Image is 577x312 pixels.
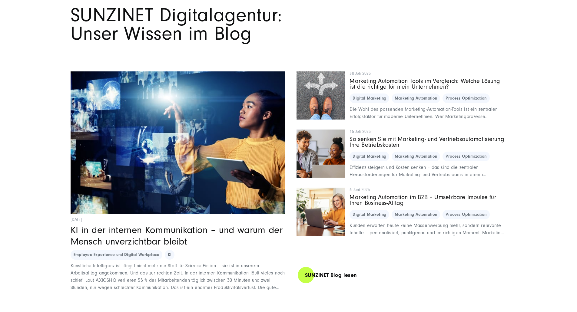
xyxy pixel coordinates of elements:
[350,210,389,219] span: Digital Marketing
[350,195,506,206] h3: Marketing Automation im B2B – Umsetzbare Impulse für Ihren Business-Alltag
[297,71,345,120] img: Eine Person steht vor Pfeilen, die in verschiedene Richtungen zeigen. Symbolbild für die Entschei...
[350,78,506,90] h3: Marketing Automation Tools im Vergleich: Welche Lösung ist die richtige für mein Unternehmen?
[350,187,506,193] time: 6 Juni 2025
[71,71,286,214] img: Eine Frau in einer gelben Bluse interagiert mit einer virtuellen Anzeige verschiedener digitaler ...
[350,129,506,135] time: 15 Juli 2025
[298,267,364,284] a: SUNZINET Blog lesen
[443,210,489,219] span: Process Optimization
[392,94,440,103] span: Marketing Automation
[71,250,163,260] span: Employee Experience und Digital Workplace
[71,262,286,291] div: Künstliche Intelligenz ist längst nicht mehr nur Stoff für Science-Fiction – sie ist in unserem A...
[71,224,286,247] h3: KI in der internen Kommunikation – und warum der Mensch unverzichtbar bleibt
[297,130,506,178] a: Featured image: Zwei junge Berufspersonen, eine Frau und ein Mann, arbeiten zusammen an einem mod...
[350,164,506,178] div: Effizienz steigern und Kosten senken – das sind die zentralen Herausforderungen für Marketing- un...
[350,71,506,77] time: 30 Juli 2025
[297,188,506,236] a: Featured image: Das Bild zeigt eine junge Frau, die in einem modernen, gut beleuchteten Raum am S...
[297,188,345,236] img: Das Bild zeigt eine junge Frau, die in einem modernen, gut beleuchteten Raum am Schreibtisch sitz...
[71,6,507,61] h1: SUNZINET Digitalagentur: Unser Wissen im Blog
[392,210,440,219] span: Marketing Automation
[297,71,506,120] a: Featured image: Eine Person steht vor Pfeilen, die in verschiedene Richtungen zeigen. Symbolbild ...
[350,136,506,148] h3: So senken Sie mit Marketing- und Vertriebsautomatisierung Ihre Betriebskosten
[443,94,489,103] span: Process Optimization
[71,71,286,291] a: Featured image: Eine Frau in einer gelben Bluse interagiert mit einer virtuellen Anzeige verschie...
[297,130,345,178] img: Zwei junge Berufspersonen, eine Frau und ein Mann, arbeiten zusammen an einem modernen Arbeitspla...
[443,152,489,161] span: Process Optimization
[350,152,389,161] span: Digital Marketing
[392,152,440,161] span: Marketing Automation
[350,222,506,236] div: Kunden erwarten heute keine Massenwerbung mehr, sondern relevante Inhalte – personalisiert, punkt...
[350,106,506,120] div: Die Wahl des passenden Marketing-Automation-Tools ist ein zentraler Erfolgsfaktor für moderne Unt...
[71,217,286,223] time: [DATE]
[165,250,174,260] span: KI
[350,94,389,103] span: Digital Marketing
